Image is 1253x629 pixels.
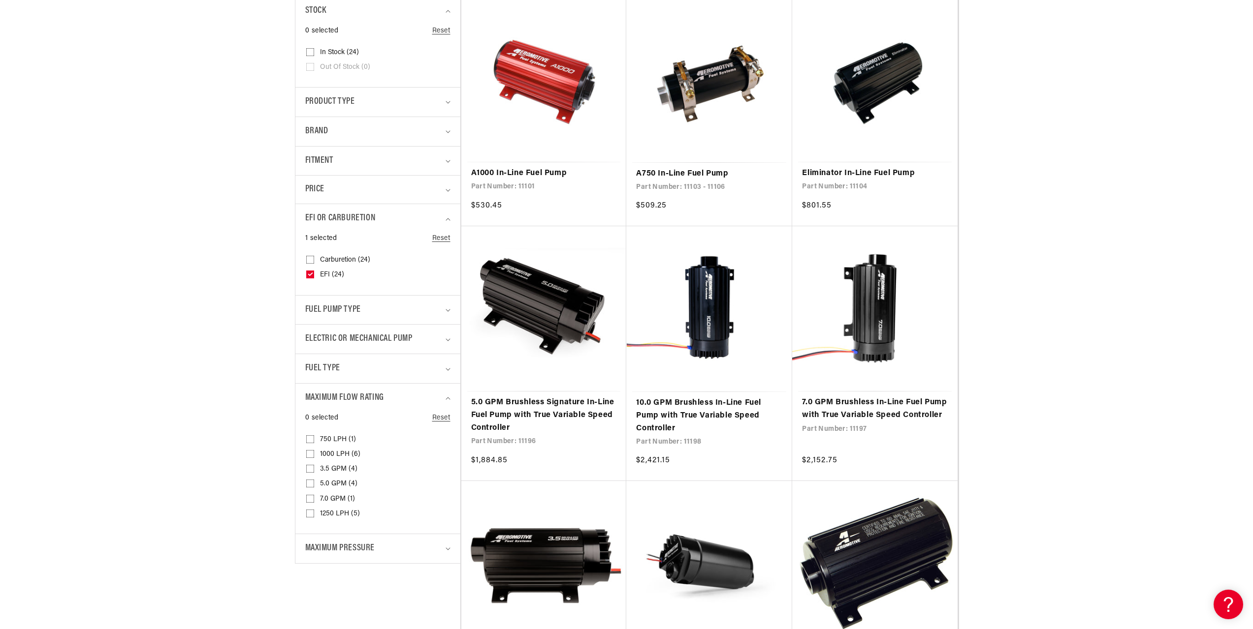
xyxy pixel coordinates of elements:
[320,465,357,474] span: 3.5 GPM (4)
[471,396,617,434] a: 5.0 GPM Brushless Signature In-Line Fuel Pump with True Variable Speed Controller
[305,147,450,176] summary: Fitment (0 selected)
[305,413,339,423] span: 0 selected
[471,167,617,180] a: A1000 In-Line Fuel Pump
[305,361,340,376] span: Fuel Type
[305,384,450,413] summary: Maximum Flow Rating (0 selected)
[802,167,948,180] a: Eliminator In-Line Fuel Pump
[305,124,328,139] span: Brand
[432,413,450,423] a: Reset
[305,4,326,18] span: Stock
[636,168,782,180] a: A750 In-Line Fuel Pump
[305,154,333,168] span: Fitment
[305,117,450,146] summary: Brand (0 selected)
[305,204,450,233] summary: EFI or Carburetion (1 selected)
[305,325,450,354] summary: Electric or Mechanical Pump (0 selected)
[320,256,370,265] span: Carburetion (24)
[305,95,355,109] span: Product type
[305,211,376,226] span: EFI or Carburetion
[305,391,384,405] span: Maximum Flow Rating
[320,435,356,444] span: 750 LPH (1)
[320,63,370,72] span: Out of stock (0)
[320,270,344,279] span: EFI (24)
[636,397,782,435] a: 10.0 GPM Brushless In-Line Fuel Pump with True Variable Speed Controller
[305,296,450,325] summary: Fuel Pump Type (0 selected)
[320,48,359,57] span: In stock (24)
[432,233,450,244] a: Reset
[305,354,450,383] summary: Fuel Type (0 selected)
[432,26,450,36] a: Reset
[305,26,339,36] span: 0 selected
[305,303,361,317] span: Fuel Pump Type
[320,479,357,488] span: 5.0 GPM (4)
[305,332,413,346] span: Electric or Mechanical Pump
[305,88,450,117] summary: Product type (0 selected)
[305,176,450,204] summary: Price
[305,534,450,563] summary: Maximum Pressure (0 selected)
[305,183,324,196] span: Price
[802,396,948,421] a: 7.0 GPM Brushless In-Line Fuel Pump with True Variable Speed Controller
[305,233,337,244] span: 1 selected
[320,509,360,518] span: 1250 LPH (5)
[305,541,375,556] span: Maximum Pressure
[320,495,355,504] span: 7.0 GPM (1)
[320,450,360,459] span: 1000 LPH (6)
